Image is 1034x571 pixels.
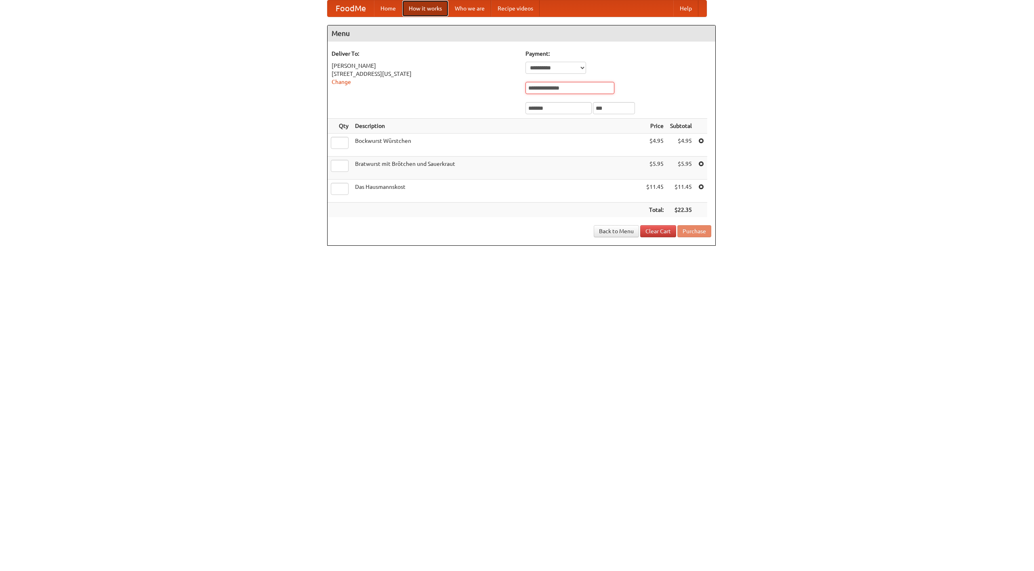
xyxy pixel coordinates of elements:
[643,119,667,134] th: Price
[328,0,374,17] a: FoodMe
[328,25,715,42] h4: Menu
[352,119,643,134] th: Description
[402,0,448,17] a: How it works
[374,0,402,17] a: Home
[667,180,695,203] td: $11.45
[352,134,643,157] td: Bockwurst Würstchen
[673,0,698,17] a: Help
[332,50,517,58] h5: Deliver To:
[525,50,711,58] h5: Payment:
[667,203,695,218] th: $22.35
[352,180,643,203] td: Das Hausmannskost
[643,134,667,157] td: $4.95
[352,157,643,180] td: Bratwurst mit Brötchen und Sauerkraut
[667,134,695,157] td: $4.95
[332,62,517,70] div: [PERSON_NAME]
[640,225,676,237] a: Clear Cart
[448,0,491,17] a: Who we are
[594,225,639,237] a: Back to Menu
[491,0,540,17] a: Recipe videos
[643,203,667,218] th: Total:
[332,79,351,85] a: Change
[332,70,517,78] div: [STREET_ADDRESS][US_STATE]
[677,225,711,237] button: Purchase
[667,157,695,180] td: $5.95
[667,119,695,134] th: Subtotal
[643,157,667,180] td: $5.95
[643,180,667,203] td: $11.45
[328,119,352,134] th: Qty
